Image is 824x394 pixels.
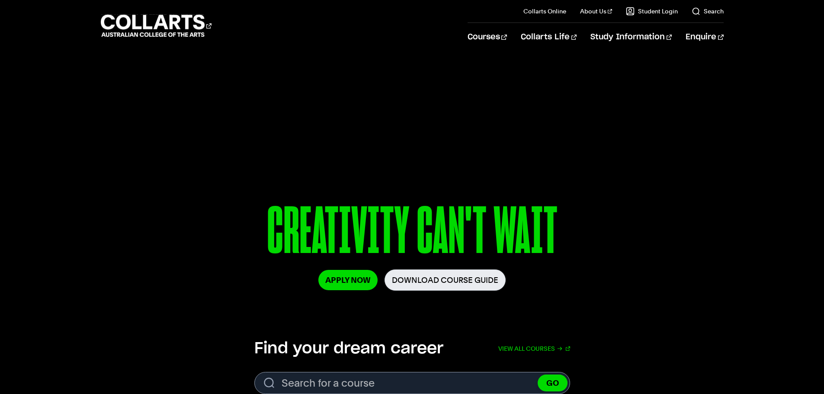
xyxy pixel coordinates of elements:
[692,7,724,16] a: Search
[538,375,568,391] button: GO
[468,23,507,51] a: Courses
[590,23,672,51] a: Study Information
[521,23,577,51] a: Collarts Life
[318,270,378,290] a: Apply Now
[580,7,612,16] a: About Us
[254,339,443,358] h2: Find your dream career
[626,7,678,16] a: Student Login
[686,23,723,51] a: Enquire
[498,339,570,358] a: View all courses
[101,13,212,38] div: Go to homepage
[254,372,570,394] form: Search
[385,269,506,291] a: Download Course Guide
[170,198,653,269] p: CREATIVITY CAN'T WAIT
[254,372,570,394] input: Search for a course
[523,7,566,16] a: Collarts Online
